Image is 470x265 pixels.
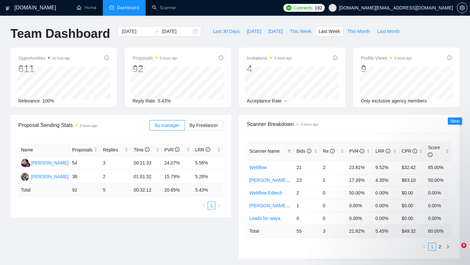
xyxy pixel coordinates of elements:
td: 5.43 % [193,184,223,196]
span: Scanner Name [249,148,280,154]
td: 3 [320,225,347,237]
img: RA [21,173,29,181]
span: Last Month [377,28,399,35]
li: Next Page [215,202,223,210]
span: CPR [402,148,417,154]
span: Last Week [319,28,340,35]
td: Total [247,225,294,237]
td: 0.00% [425,199,452,212]
span: New [450,118,460,124]
td: 4.35% [373,174,399,186]
th: Name [18,144,70,156]
time: 6 hours ago [80,124,97,128]
a: Webflow Edtech [249,190,282,195]
td: 5.26% [193,170,223,184]
span: info-circle [413,149,417,153]
span: Invitations [247,54,292,62]
td: 65.00% [425,161,452,174]
td: 92 [70,184,100,196]
td: 1 [320,174,347,186]
td: 0.00% [425,186,452,199]
td: 17.39% [347,174,373,186]
span: info-circle [219,55,223,60]
button: left [420,243,428,251]
button: This Week [286,26,315,37]
span: PVR [164,147,180,152]
td: 55 [294,225,320,237]
div: 9 [361,63,412,75]
h1: Team Dashboard [10,26,110,41]
td: 0 [294,212,320,225]
span: Profile Views [361,54,412,62]
img: gigradar-bm.png [26,163,30,167]
a: [PERSON_NAME] - UI/UX Fintech [249,203,320,208]
td: 0 [320,186,347,199]
span: Score [428,145,440,157]
span: info-circle [104,55,109,60]
img: upwork-logo.png [286,5,291,10]
td: 23 [294,174,320,186]
span: Dashboard [117,5,139,10]
td: 0.00% [373,186,399,199]
span: This Month [347,28,370,35]
a: [PERSON_NAME] - UI/UX General [249,178,321,183]
span: info-circle [145,147,149,152]
span: Connects: [294,4,313,11]
div: [PERSON_NAME] [31,159,69,166]
time: an hour ago [53,56,70,60]
span: Reply Rate [133,98,155,103]
td: Total [18,184,70,196]
td: 0 [320,199,347,212]
span: By Freelancer [190,123,218,128]
span: filter [286,146,292,156]
td: 1 [294,199,320,212]
button: [DATE] [243,26,265,37]
td: 2 [320,161,347,174]
span: info-circle [386,149,390,153]
td: 0.00% [347,199,373,212]
span: Acceptance Rate [247,98,282,103]
time: 6 hours ago [395,56,412,60]
td: 50.00% [347,186,373,199]
span: dashboard [109,5,114,10]
a: searchScanner [152,5,176,10]
td: $32.42 [399,161,426,174]
div: 4 [247,63,292,75]
a: setting [457,5,467,10]
td: 0.00% [373,199,399,212]
time: 6 hours ago [274,56,292,60]
span: [DATE] [268,28,283,35]
td: 24.07% [162,156,193,170]
a: 1 [208,202,215,209]
a: RH[PERSON_NAME] [21,160,69,165]
span: Only exclusive agency members [361,98,427,103]
span: Replies [103,146,123,153]
td: $83.10 [399,174,426,186]
a: Webflow [249,165,267,170]
button: Last Week [315,26,344,37]
div: 611 [18,63,70,75]
span: swap-right [154,29,159,34]
td: 54 [70,156,100,170]
img: logo [6,3,10,13]
td: 5 [100,184,131,196]
td: 5.56% [193,156,223,170]
td: 0 [320,212,347,225]
span: Opportunities [18,54,70,62]
td: 00:32:12 [131,184,162,196]
span: info-circle [447,55,452,60]
td: 9.52% [373,161,399,174]
td: 01:01:32 [131,170,162,184]
button: left [200,202,208,210]
td: 50.00% [425,174,452,186]
button: Last Month [373,26,403,37]
span: info-circle [175,147,180,152]
span: Re [323,148,335,154]
span: info-circle [360,149,364,153]
a: Leads for waya [249,216,280,221]
span: info-circle [307,149,311,153]
span: Bids [296,148,311,154]
span: user [330,6,335,10]
button: This Month [344,26,373,37]
li: Previous Page [200,202,208,210]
